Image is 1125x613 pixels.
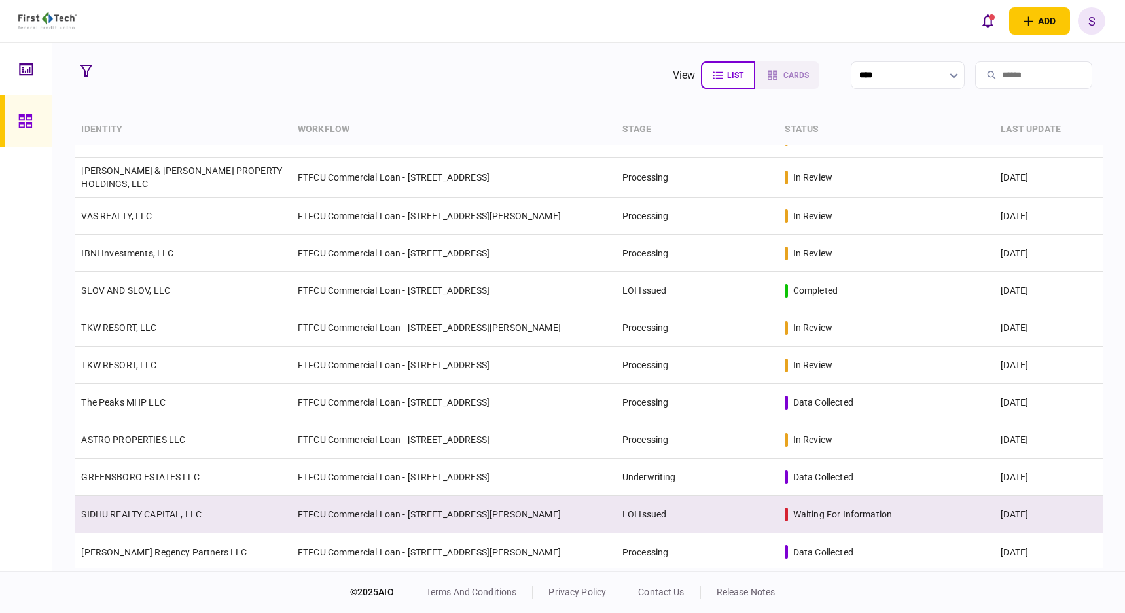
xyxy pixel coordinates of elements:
[81,397,166,408] a: The Peaks MHP LLC
[81,472,199,482] a: GREENSBORO ESTATES LLC
[793,470,853,483] div: data collected
[974,7,1001,35] button: open notifications list
[616,272,778,309] td: LOI Issued
[793,508,892,521] div: waiting for information
[616,114,778,145] th: stage
[291,459,616,496] td: FTFCU Commercial Loan - [STREET_ADDRESS]
[994,272,1102,309] td: [DATE]
[616,384,778,421] td: Processing
[616,421,778,459] td: Processing
[291,114,616,145] th: workflow
[291,235,616,272] td: FTFCU Commercial Loan - [STREET_ADDRESS]
[994,459,1102,496] td: [DATE]
[616,235,778,272] td: Processing
[994,384,1102,421] td: [DATE]
[291,347,616,384] td: FTFCU Commercial Loan - [STREET_ADDRESS]
[616,158,778,198] td: Processing
[616,496,778,533] td: LOI Issued
[793,209,832,222] div: in review
[994,309,1102,347] td: [DATE]
[793,546,853,559] div: data collected
[673,67,696,83] div: view
[291,496,616,533] td: FTFCU Commercial Loan - [STREET_ADDRESS][PERSON_NAME]
[616,459,778,496] td: Underwriting
[426,587,517,597] a: terms and conditions
[81,285,170,296] a: SLOV AND SLOV, LLC
[793,247,832,260] div: in review
[994,114,1102,145] th: last update
[350,586,410,599] div: © 2025 AIO
[793,433,832,446] div: in review
[291,421,616,459] td: FTFCU Commercial Loan - [STREET_ADDRESS]
[994,533,1102,570] td: [DATE]
[793,396,853,409] div: data collected
[81,323,156,333] a: TKW RESORT, LLC
[778,114,995,145] th: status
[81,509,202,519] a: SIDHU REALTY CAPITAL, LLC
[548,587,606,597] a: privacy policy
[81,166,282,189] a: [PERSON_NAME] & [PERSON_NAME] PROPERTY HOLDINGS, LLC
[291,158,616,198] td: FTFCU Commercial Loan - [STREET_ADDRESS]
[616,309,778,347] td: Processing
[75,114,291,145] th: identity
[793,284,838,297] div: completed
[701,61,755,89] button: list
[793,321,832,334] div: in review
[994,421,1102,459] td: [DATE]
[81,434,185,445] a: ASTRO PROPERTIES LLC
[994,347,1102,384] td: [DATE]
[81,248,173,258] a: IBNI Investments, LLC
[638,587,684,597] a: contact us
[291,198,616,235] td: FTFCU Commercial Loan - [STREET_ADDRESS][PERSON_NAME]
[18,12,77,29] img: client company logo
[994,496,1102,533] td: [DATE]
[1078,7,1105,35] button: S
[616,198,778,235] td: Processing
[291,272,616,309] td: FTFCU Commercial Loan - [STREET_ADDRESS]
[291,384,616,421] td: FTFCU Commercial Loan - [STREET_ADDRESS]
[994,158,1102,198] td: [DATE]
[994,198,1102,235] td: [DATE]
[793,171,832,184] div: in review
[783,71,809,80] span: cards
[81,360,156,370] a: TKW RESORT, LLC
[81,211,152,221] a: VAS REALTY, LLC
[616,533,778,570] td: Processing
[994,235,1102,272] td: [DATE]
[727,71,743,80] span: list
[291,309,616,347] td: FTFCU Commercial Loan - [STREET_ADDRESS][PERSON_NAME]
[717,587,776,597] a: release notes
[755,61,819,89] button: cards
[616,347,778,384] td: Processing
[1009,7,1070,35] button: open adding identity options
[81,547,247,557] a: [PERSON_NAME] Regency Partners LLC
[793,359,832,372] div: in review
[291,533,616,570] td: FTFCU Commercial Loan - [STREET_ADDRESS][PERSON_NAME]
